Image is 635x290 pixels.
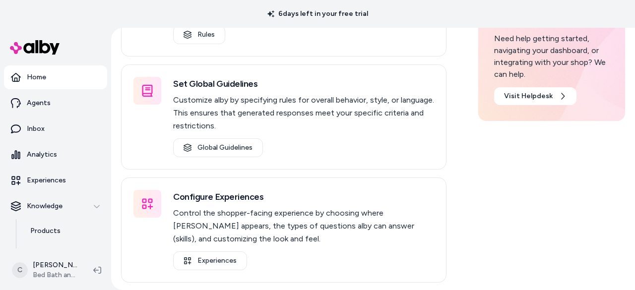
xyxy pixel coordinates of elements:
a: Experiences [4,169,107,192]
button: C[PERSON_NAME]Bed Bath and Beyond [6,254,85,286]
p: Customize alby by specifying rules for overall behavior, style, or language. This ensures that ge... [173,94,434,132]
a: Agents [4,91,107,115]
a: Inbox [4,117,107,141]
a: Visit Helpdesk [494,87,576,105]
p: Experiences [27,175,66,185]
span: C [12,262,28,278]
a: Experiences [173,251,247,270]
button: Knowledge [4,194,107,218]
p: 6 days left in your free trial [261,9,374,19]
a: Rules [173,25,225,44]
h3: Configure Experiences [173,190,434,204]
a: Products [20,219,107,243]
p: Inbox [27,124,45,134]
p: Knowledge [27,201,63,211]
a: Analytics [4,143,107,167]
p: Analytics [27,150,57,160]
a: Global Guidelines [173,138,263,157]
a: Documents [20,243,107,267]
div: Need help getting started, navigating your dashboard, or integrating with your shop? We can help. [494,33,609,80]
img: alby Logo [10,40,60,55]
p: Home [27,72,46,82]
p: Products [30,226,61,236]
p: Agents [27,98,51,108]
a: Home [4,65,107,89]
p: Control the shopper-facing experience by choosing where [PERSON_NAME] appears, the types of quest... [173,207,434,245]
span: Bed Bath and Beyond [33,270,77,280]
h3: Set Global Guidelines [173,77,434,91]
p: [PERSON_NAME] [33,260,77,270]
